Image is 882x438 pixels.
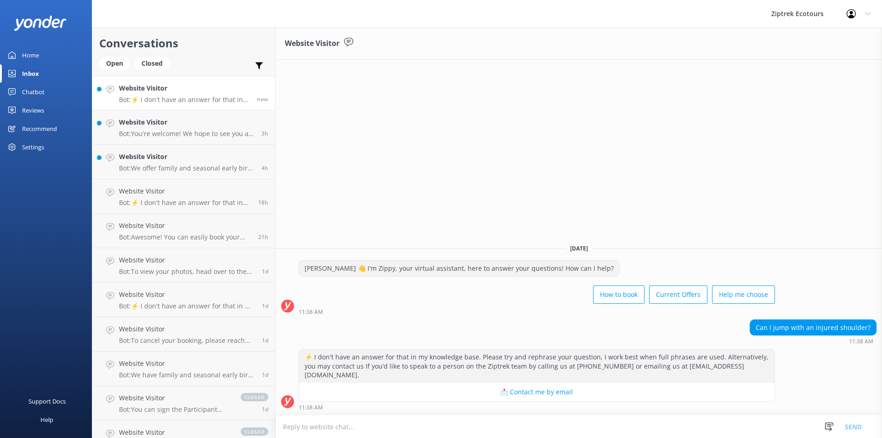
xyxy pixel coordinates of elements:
[262,267,268,275] span: Aug 20 2025 11:07am (UTC +12:00) Pacific/Auckland
[119,255,255,265] h4: Website Visitor
[285,38,339,50] h3: Website Visitor
[750,338,876,344] div: Aug 21 2025 11:38am (UTC +12:00) Pacific/Auckland
[119,83,250,93] h4: Website Visitor
[258,233,268,241] span: Aug 20 2025 01:39pm (UTC +12:00) Pacific/Auckland
[257,95,268,103] span: Aug 21 2025 11:38am (UTC +12:00) Pacific/Auckland
[262,371,268,379] span: Aug 20 2025 01:47am (UTC +12:00) Pacific/Auckland
[262,405,268,413] span: Aug 19 2025 11:45am (UTC +12:00) Pacific/Auckland
[92,352,275,386] a: Website VisitorBot:We have family and seasonal early bird discounts available! These offers chang...
[262,336,268,344] span: Aug 20 2025 02:15am (UTC +12:00) Pacific/Auckland
[99,58,135,68] a: Open
[299,349,775,383] div: ⚡ I don't have an answer for that in my knowledge base. Please try and rephrase your question, I ...
[119,371,255,379] p: Bot: We have family and seasonal early bird discounts available! These offers change throughout t...
[119,324,255,334] h4: Website Visitor
[92,145,275,179] a: Website VisitorBot:We offer family and seasonal early bird discounts, which can change throughout...
[849,339,873,344] strong: 11:38 AM
[241,393,268,401] span: closed
[99,57,130,70] div: Open
[119,199,251,207] p: Bot: ⚡ I don't have an answer for that in my knowledge base. Please try and rephrase your questio...
[92,179,275,214] a: Website VisitorBot:⚡ I don't have an answer for that in my knowledge base. Please try and rephras...
[119,233,251,241] p: Bot: Awesome! You can easily book your zipline experience online with live availability at [URL][...
[119,152,254,162] h4: Website Visitor
[22,119,57,138] div: Recommend
[92,214,275,248] a: Website VisitorBot:Awesome! You can easily book your zipline experience online with live availabi...
[565,245,594,252] span: [DATE]
[299,383,775,401] button: 📩 Contact me by email
[712,285,775,304] button: Help me choose
[750,320,876,336] div: Can I jump with an injured shoulder?
[119,267,255,276] p: Bot: To view your photos, head over to the My Photos Page on our website and select the exact dat...
[92,110,275,145] a: Website VisitorBot:You're welcome! We hope to see you at Ziptrek Ecotours soon!3h
[119,221,251,231] h4: Website Visitor
[28,392,66,410] div: Support Docs
[92,76,275,110] a: Website VisitorBot:⚡ I don't have an answer for that in my knowledge base. Please try and rephras...
[258,199,268,206] span: Aug 20 2025 04:41pm (UTC +12:00) Pacific/Auckland
[262,302,268,310] span: Aug 20 2025 08:02am (UTC +12:00) Pacific/Auckland
[299,404,775,410] div: Aug 21 2025 11:38am (UTC +12:00) Pacific/Auckland
[649,285,707,304] button: Current Offers
[22,64,39,83] div: Inbox
[299,261,619,276] div: [PERSON_NAME] 👋 I'm Zippy, your virtual assistant, here to answer your questions! How can I help?
[119,336,255,345] p: Bot: To cancel your booking, please reach out to our friendly Guest Services Team by emailing [EM...
[92,248,275,283] a: Website VisitorBot:To view your photos, head over to the My Photos Page on our website and select...
[119,427,232,438] h4: Website Visitor
[261,164,268,172] span: Aug 21 2025 07:23am (UTC +12:00) Pacific/Auckland
[119,186,251,196] h4: Website Visitor
[119,130,254,138] p: Bot: You're welcome! We hope to see you at Ziptrek Ecotours soon!
[14,16,67,31] img: yonder-white-logo.png
[241,427,268,436] span: closed
[299,405,323,410] strong: 11:38 AM
[40,410,53,429] div: Help
[119,405,232,414] p: Bot: You can sign the Participant Consent Form online by visiting this link: [URL][DOMAIN_NAME]. ...
[299,309,323,315] strong: 11:38 AM
[261,130,268,137] span: Aug 21 2025 07:39am (UTC +12:00) Pacific/Auckland
[92,386,275,421] a: Website VisitorBot:You can sign the Participant Consent Form online by visiting this link: [URL][...
[99,34,268,52] h2: Conversations
[92,283,275,317] a: Website VisitorBot:⚡ I don't have an answer for that in my knowledge base. Please try and rephras...
[119,302,255,310] p: Bot: ⚡ I don't have an answer for that in my knowledge base. Please try and rephrase your questio...
[299,308,775,315] div: Aug 21 2025 11:38am (UTC +12:00) Pacific/Auckland
[119,96,250,104] p: Bot: ⚡ I don't have an answer for that in my knowledge base. Please try and rephrase your questio...
[92,317,275,352] a: Website VisitorBot:To cancel your booking, please reach out to our friendly Guest Services Team b...
[22,83,45,101] div: Chatbot
[119,290,255,300] h4: Website Visitor
[135,57,170,70] div: Closed
[119,393,232,403] h4: Website Visitor
[119,358,255,369] h4: Website Visitor
[119,117,254,127] h4: Website Visitor
[593,285,645,304] button: How to book
[22,46,39,64] div: Home
[135,58,174,68] a: Closed
[22,138,44,156] div: Settings
[119,164,254,172] p: Bot: We offer family and seasonal early bird discounts, which can change throughout the year. For...
[22,101,44,119] div: Reviews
